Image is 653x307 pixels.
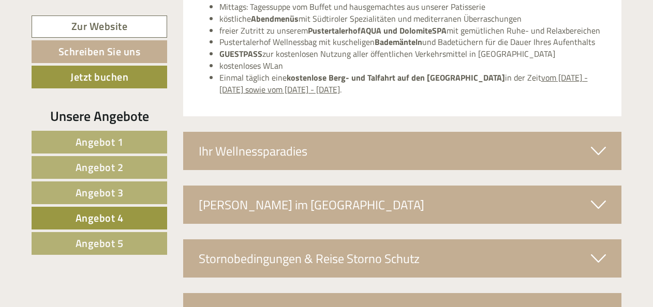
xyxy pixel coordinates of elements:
u: vom [DATE] - [DATE] sowie vom [DATE] - [DATE] [219,71,588,96]
a: Jetzt buchen [32,66,167,88]
strong: PustertalerhofAQUA und DolomiteSPA [308,24,447,37]
span: Angebot 5 [76,235,124,251]
a: Schreiben Sie uns [32,40,167,63]
span: Angebot 1 [76,134,124,150]
li: Mittags: Tagessuppe vom Buffet und hausgemachtes aus unserer Patisserie [219,1,606,13]
div: Stornobedingungen & Reise Storno Schutz [183,239,622,278]
li: Pustertalerhof Wellnessbag mit kuscheligen und Badetüchern für die Dauer Ihres Aufenthalts [219,36,606,48]
span: Angebot 3 [76,185,124,201]
div: Ihr Wellnessparadies [183,132,622,170]
li: Einmal täglich eine in der Zeit . [219,72,606,96]
li: köstliche mit Südtiroler Spezialitäten und mediterranen Überraschungen [219,13,606,25]
div: Unsere Angebote [32,106,167,126]
strong: GUESTPASS [219,48,262,60]
li: zur kostenlosen Nutzung aller öffentlichen Verkehrsmittel in [GEOGRAPHIC_DATA] [219,48,606,60]
strong: Abendmenüs [251,12,299,25]
a: Zur Website [32,16,167,38]
div: [PERSON_NAME] im [GEOGRAPHIC_DATA] [183,186,622,224]
span: Angebot 4 [76,210,124,226]
strong: kostenlose Berg- und Talfahrt auf den [GEOGRAPHIC_DATA] [287,71,505,84]
li: kostenloses WLan [219,60,606,72]
strong: Bademänteln [375,36,422,48]
span: Angebot 2 [76,159,124,175]
li: freier Zutritt zu unserem mit gemütlichen Ruhe- und Relaxbereichen [219,25,606,37]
